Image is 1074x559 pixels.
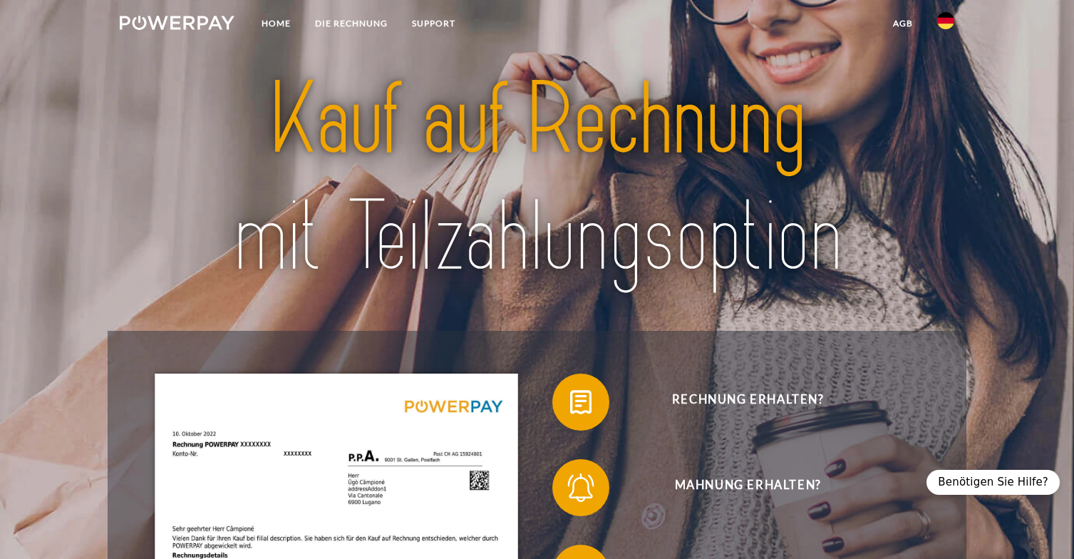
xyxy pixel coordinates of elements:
[249,11,303,36] a: Home
[563,384,599,420] img: qb_bill.svg
[120,16,234,30] img: logo-powerpay-white.svg
[937,12,954,29] img: de
[303,11,400,36] a: DIE RECHNUNG
[573,459,922,516] span: Mahnung erhalten?
[881,11,925,36] a: agb
[552,459,923,516] button: Mahnung erhalten?
[926,470,1060,495] div: Benötigen Sie Hilfe?
[160,56,913,301] img: title-powerpay_de.svg
[573,374,922,431] span: Rechnung erhalten?
[563,470,599,506] img: qb_bell.svg
[400,11,468,36] a: SUPPORT
[552,374,923,431] button: Rechnung erhalten?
